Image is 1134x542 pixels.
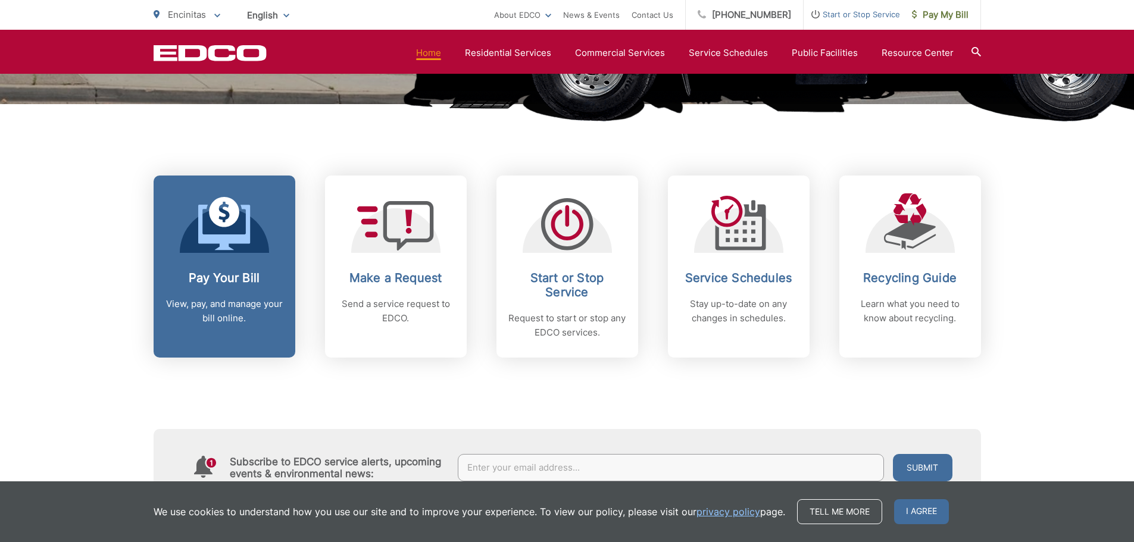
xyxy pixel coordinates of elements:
p: Send a service request to EDCO. [337,297,455,325]
h2: Service Schedules [680,271,798,285]
h2: Make a Request [337,271,455,285]
p: Request to start or stop any EDCO services. [508,311,626,340]
a: Contact Us [632,8,673,22]
a: privacy policy [696,505,760,519]
p: Stay up-to-date on any changes in schedules. [680,297,798,325]
a: Make a Request Send a service request to EDCO. [325,176,467,358]
span: I agree [894,499,949,524]
p: We use cookies to understand how you use our site and to improve your experience. To view our pol... [154,505,785,519]
p: Learn what you need to know about recycling. [851,297,969,325]
span: Encinitas [168,9,206,20]
a: Tell me more [797,499,882,524]
a: Recycling Guide Learn what you need to know about recycling. [839,176,981,358]
a: News & Events [563,8,620,22]
h2: Pay Your Bill [165,271,283,285]
input: Enter your email address... [458,454,884,481]
a: Pay Your Bill View, pay, and manage your bill online. [154,176,295,358]
span: Pay My Bill [912,8,969,22]
a: Residential Services [465,46,551,60]
span: English [238,5,298,26]
a: Service Schedules [689,46,768,60]
a: Public Facilities [792,46,858,60]
a: EDCD logo. Return to the homepage. [154,45,267,61]
h2: Recycling Guide [851,271,969,285]
a: Commercial Services [575,46,665,60]
p: View, pay, and manage your bill online. [165,297,283,325]
a: Service Schedules Stay up-to-date on any changes in schedules. [668,176,810,358]
h2: Start or Stop Service [508,271,626,299]
a: About EDCO [494,8,551,22]
button: Submit [893,454,952,481]
h4: Subscribe to EDCO service alerts, upcoming events & environmental news: [230,456,446,480]
a: Home [416,46,441,60]
a: Resource Center [882,46,954,60]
